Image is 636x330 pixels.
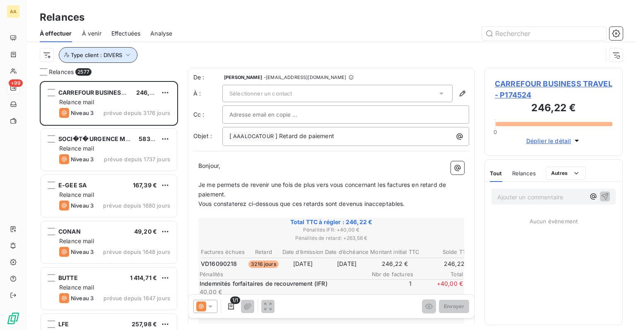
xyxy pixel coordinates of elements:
span: 167,39 € [133,182,157,189]
span: 583,37 € [139,135,165,142]
span: SOCI�T� URGENCE M�DICALES 56 [58,135,165,142]
span: prévue depuis 1648 jours [103,249,170,255]
span: Relances [512,170,536,177]
span: E-GEE SA [58,182,87,189]
input: Adresse email en copie ... [229,108,318,121]
span: Aucun évènement [530,218,578,225]
span: Je me permets de revenir une fois de plus vers vous concernant les factures en retard de paiement. [198,181,448,198]
span: 0 [494,129,497,135]
span: Relance mail [59,191,94,198]
span: + 40,00 € [413,280,463,296]
span: prévue depuis 3176 jours [104,110,170,116]
span: BUTTE [58,274,78,281]
span: LFE [58,320,69,328]
button: Déplier le détail [524,136,584,146]
span: Nbr de factures [364,271,413,277]
span: 1 [362,280,412,296]
td: 246,22 € [370,259,420,268]
span: 49,20 € [134,228,157,235]
span: CARREFOUR BUSINESS TRAVEL [58,89,149,96]
span: Vous constaterez ci-dessous que ces retards sont devenus inacceptables. [198,200,405,207]
span: prévue depuis 1737 jours [104,156,170,163]
span: Niveau 3 [71,249,94,255]
span: Niveau 3 [71,156,94,163]
span: 3216 jours [248,261,279,268]
span: 2577 [75,68,92,76]
span: prévue depuis 1647 jours [104,295,170,301]
span: 246,22 € [136,89,163,96]
span: 1 414,71 € [130,274,157,281]
span: Total TTC à régler : 246,22 € [200,218,463,226]
p: Indemnités forfaitaires de recouvrement (IFR) [200,280,360,288]
th: Date d’échéance [325,248,369,256]
td: [DATE] [282,259,324,268]
span: 257,98 € [132,320,157,328]
span: Niveau 3 [71,202,94,209]
span: Objet : [193,132,212,139]
iframe: Intercom live chat [608,302,628,322]
span: Relance mail [59,145,94,152]
p: 40,00 € [200,288,360,296]
span: AAALOCATOUR [232,132,275,141]
span: Niveau 3 [71,295,94,301]
th: Retard [246,248,281,256]
span: [PERSON_NAME] [224,75,262,80]
span: VD16090218 [201,260,237,268]
img: Logo LeanPay [7,312,20,325]
span: CONAN [58,228,81,235]
span: Pénalités IFR : + 40,00 € [200,226,463,234]
span: Tout [490,170,502,177]
span: +99 [9,79,23,87]
span: Niveau 3 [71,110,94,116]
span: Pénalités de retard : + 263,58 € [200,234,463,242]
span: [ [229,132,231,139]
span: Relances [49,68,74,76]
div: grid [40,81,178,330]
span: Total [413,271,463,277]
th: Montant initial TTC [370,248,420,256]
span: De : [193,73,222,81]
th: Date d’émission [282,248,324,256]
th: Factures échues [200,248,245,256]
td: 246,22 € [421,259,470,268]
th: Solde TTC [421,248,470,256]
span: À venir [82,29,101,38]
span: Type client : DIVERS [71,52,122,58]
span: À effectuer [40,29,72,38]
button: Type client : DIVERS [59,47,137,63]
span: Pénalités [200,271,364,277]
span: Relance mail [59,237,94,244]
h3: 246,22 € [495,100,612,117]
span: Relance mail [59,284,94,291]
h3: Relances [40,10,84,25]
span: - [EMAIL_ADDRESS][DOMAIN_NAME] [264,75,346,80]
span: prévue depuis 1680 jours [103,202,170,209]
span: ] Retard de paiement [275,132,334,139]
span: Analyse [150,29,172,38]
span: Déplier le détail [526,136,571,145]
span: 1/1 [230,297,240,304]
span: Relance mail [59,98,94,105]
label: À : [193,89,222,98]
input: Rechercher [482,27,606,40]
span: Sélectionner un contact [229,90,292,97]
label: Cc : [193,110,222,119]
span: CARREFOUR BUSINESS TRAVEL - P174524 [495,78,612,100]
button: Envoyer [439,300,469,313]
div: AA [7,5,20,18]
span: Effectuées [111,29,141,38]
button: Autres [546,167,586,180]
span: Bonjour, [198,162,220,169]
td: [DATE] [325,259,369,268]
